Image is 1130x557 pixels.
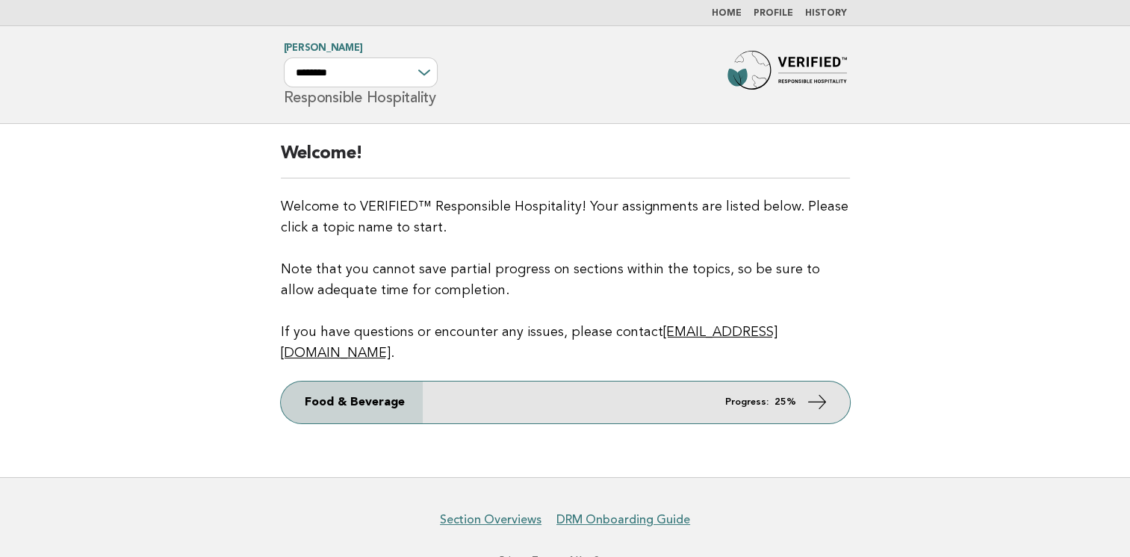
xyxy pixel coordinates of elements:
[556,512,690,527] a: DRM Onboarding Guide
[712,9,742,18] a: Home
[440,512,541,527] a: Section Overviews
[281,196,850,364] p: Welcome to VERIFIED™ Responsible Hospitality! Your assignments are listed below. Please click a t...
[805,9,847,18] a: History
[281,142,850,178] h2: Welcome!
[281,326,777,360] a: [EMAIL_ADDRESS][DOMAIN_NAME]
[774,397,796,407] strong: 25%
[727,51,847,99] img: Forbes Travel Guide
[284,43,363,53] a: [PERSON_NAME]
[281,382,850,423] a: Food & Beverage Progress: 25%
[284,44,438,105] h1: Responsible Hospitality
[725,397,769,407] em: Progress:
[754,9,793,18] a: Profile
